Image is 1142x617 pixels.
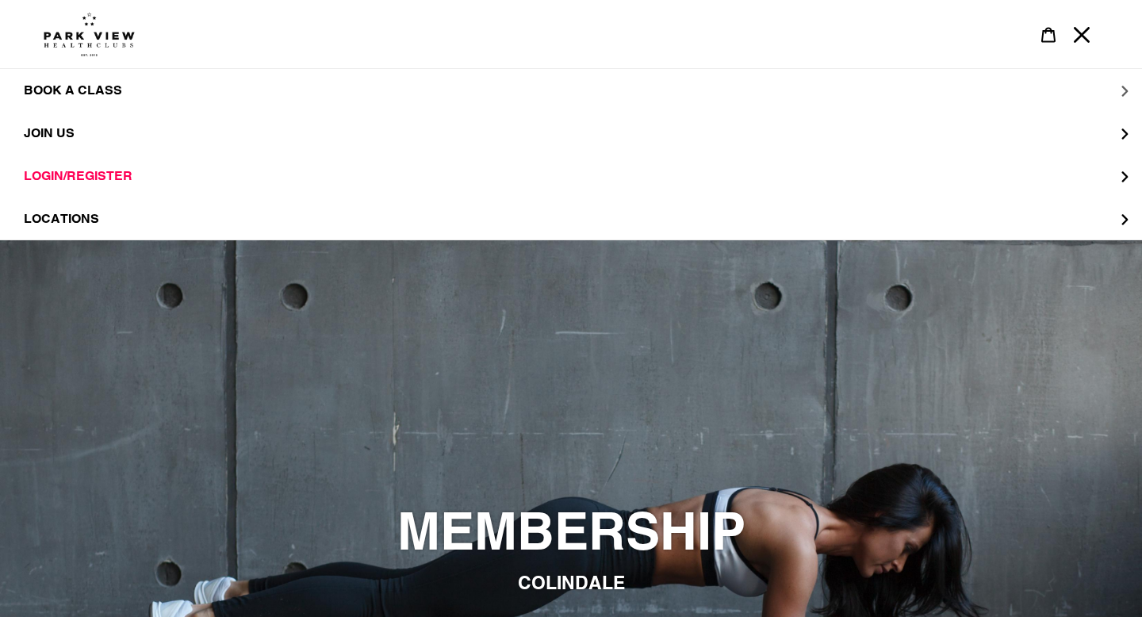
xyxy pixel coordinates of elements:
span: COLINDALE [518,571,625,592]
h2: MEMBERSHIP [139,500,1003,562]
span: LOCATIONS [24,211,99,227]
img: Park view health clubs is a gym near you. [44,12,135,56]
span: BOOK A CLASS [24,82,122,98]
button: Menu [1065,17,1098,52]
span: JOIN US [24,125,75,140]
span: LOGIN/REGISTER [24,168,132,184]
